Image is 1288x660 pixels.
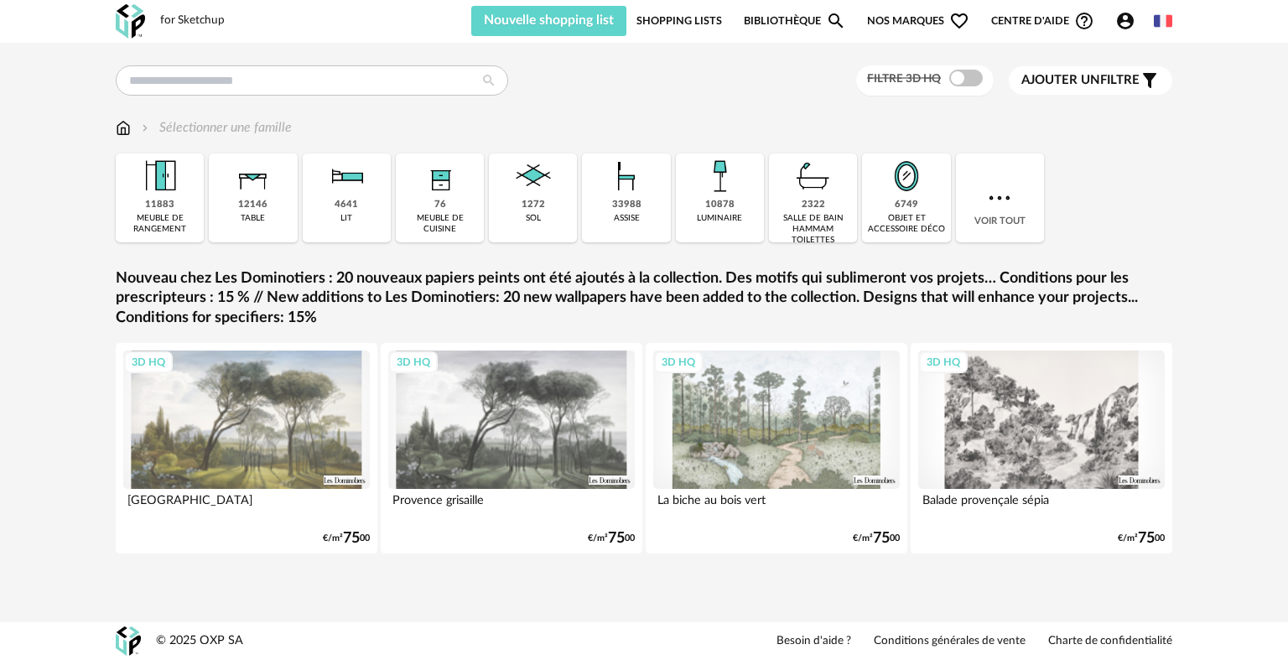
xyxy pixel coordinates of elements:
span: Nos marques [867,6,969,36]
div: luminaire [697,213,742,224]
img: more.7b13dc1.svg [984,183,1015,213]
a: Conditions générales de vente [874,634,1026,649]
div: [GEOGRAPHIC_DATA] [123,489,370,522]
span: Filtre 3D HQ [867,73,941,85]
div: 4641 [335,199,358,211]
a: BibliothèqueMagnify icon [744,6,846,36]
img: Miroir.png [884,153,929,199]
img: Assise.png [604,153,649,199]
a: 3D HQ La biche au bois vert €/m²7500 [646,343,907,553]
div: assise [614,213,640,224]
img: Luminaire.png [697,153,742,199]
div: Provence grisaille [388,489,635,522]
a: Shopping Lists [636,6,722,36]
div: €/m² 00 [323,533,370,544]
div: La biche au bois vert [653,489,900,522]
img: Meuble%20de%20rangement.png [138,153,183,199]
a: 3D HQ Balade provençale sépia €/m²7500 [911,343,1172,553]
div: sol [526,213,541,224]
img: svg+xml;base64,PHN2ZyB3aWR0aD0iMTYiIGhlaWdodD0iMTYiIHZpZXdCb3g9IjAgMCAxNiAxNiIgZmlsbD0ibm9uZSIgeG... [138,118,152,138]
div: 33988 [612,199,641,211]
a: 3D HQ [GEOGRAPHIC_DATA] €/m²7500 [116,343,377,553]
span: Centre d'aideHelp Circle Outline icon [991,11,1094,31]
div: Sélectionner une famille [138,118,292,138]
div: 10878 [705,199,735,211]
img: Table.png [231,153,276,199]
div: lit [340,213,352,224]
div: 6749 [895,199,918,211]
div: Balade provençale sépia [918,489,1165,522]
div: meuble de rangement [121,213,199,235]
span: Heart Outline icon [949,11,969,31]
div: 11883 [145,199,174,211]
img: fr [1154,12,1172,30]
a: Besoin d'aide ? [776,634,851,649]
div: 1272 [522,199,545,211]
img: Literie.png [324,153,369,199]
span: 75 [873,533,890,544]
span: Magnify icon [826,11,846,31]
a: 3D HQ Provence grisaille €/m²7500 [381,343,642,553]
div: table [241,213,265,224]
button: Nouvelle shopping list [471,6,626,36]
div: meuble de cuisine [401,213,479,235]
img: Salle%20de%20bain.png [791,153,836,199]
div: objet et accessoire déco [867,213,945,235]
div: €/m² 00 [1118,533,1165,544]
img: svg+xml;base64,PHN2ZyB3aWR0aD0iMTYiIGhlaWdodD0iMTciIHZpZXdCb3g9IjAgMCAxNiAxNyIgZmlsbD0ibm9uZSIgeG... [116,118,131,138]
img: OXP [116,626,141,656]
span: 75 [343,533,360,544]
span: 75 [1138,533,1155,544]
div: €/m² 00 [853,533,900,544]
img: Rangement.png [418,153,463,199]
a: Charte de confidentialité [1048,634,1172,649]
span: 75 [608,533,625,544]
img: OXP [116,4,145,39]
span: Help Circle Outline icon [1074,11,1094,31]
div: 3D HQ [124,351,173,373]
div: 3D HQ [919,351,968,373]
span: Nouvelle shopping list [484,13,614,27]
span: filtre [1021,72,1140,89]
div: © 2025 OXP SA [156,633,243,649]
div: 3D HQ [389,351,438,373]
span: Ajouter un [1021,74,1100,86]
span: Filter icon [1140,70,1160,91]
span: Account Circle icon [1115,11,1135,31]
div: 3D HQ [654,351,703,373]
a: Nouveau chez Les Dominotiers : 20 nouveaux papiers peints ont été ajoutés à la collection. Des mo... [116,269,1172,328]
div: Voir tout [956,153,1044,242]
div: 2322 [802,199,825,211]
div: salle de bain hammam toilettes [774,213,852,246]
div: 12146 [238,199,267,211]
span: Account Circle icon [1115,11,1143,31]
div: 76 [434,199,446,211]
div: for Sketchup [160,13,225,29]
div: €/m² 00 [588,533,635,544]
button: Ajouter unfiltre Filter icon [1009,66,1172,95]
img: Sol.png [511,153,556,199]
